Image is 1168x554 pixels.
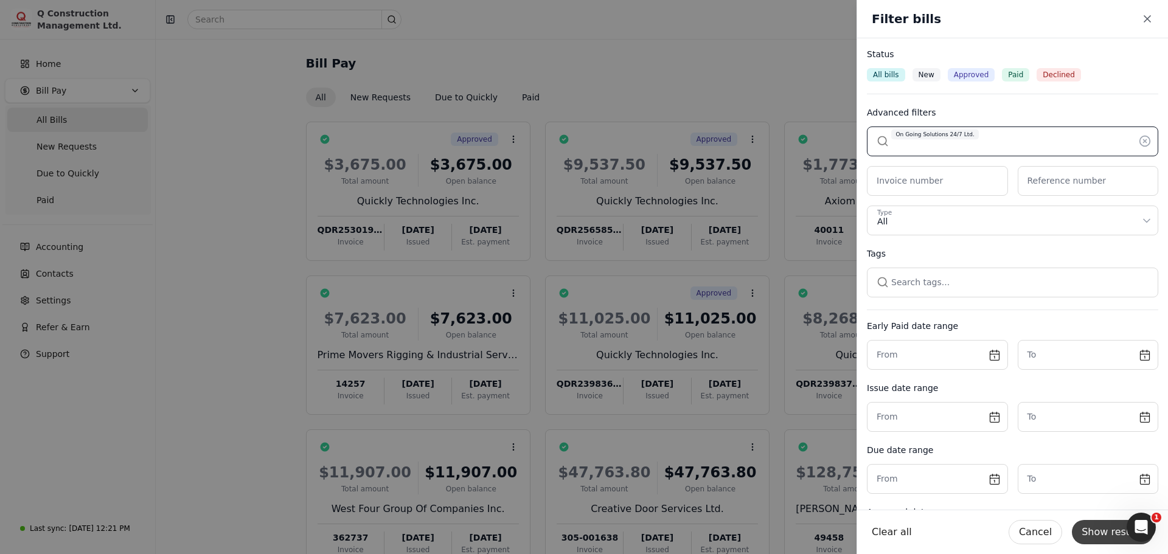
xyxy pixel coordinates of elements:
label: From [877,473,898,485]
label: To [1027,410,1037,423]
label: From [877,348,898,361]
div: Tags [867,248,1158,260]
div: Advanced filters [867,106,1158,119]
button: From [867,464,1008,494]
label: To [1027,473,1037,485]
button: To [1018,340,1159,370]
div: Early Paid date range [867,320,1158,333]
button: Show results [1072,520,1153,544]
span: Approved [954,69,989,80]
label: Reference number [1027,175,1107,187]
button: Cancel [1009,520,1062,544]
button: From [867,402,1008,432]
button: New [912,68,940,81]
button: To [1018,464,1159,494]
span: 1 [1152,513,1161,522]
div: Status [867,48,1158,61]
label: From [877,410,898,423]
iframe: Intercom live chat [1127,513,1156,542]
button: From [867,340,1008,370]
button: Paid [1002,68,1029,81]
button: Clear all [872,520,912,544]
label: To [1027,348,1037,361]
span: All bills [873,69,899,80]
label: Invoice number [877,175,943,187]
button: All bills [867,68,905,81]
div: Due date range [867,444,1158,457]
button: Declined [1037,68,1081,81]
div: Type [877,208,892,218]
button: To [1018,402,1159,432]
button: Approved [948,68,995,81]
h2: Filter bills [872,10,941,28]
span: Paid [1008,69,1023,80]
div: Approved date range [867,506,1158,519]
span: Declined [1043,69,1075,80]
div: Issue date range [867,382,1158,395]
span: New [919,69,934,80]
